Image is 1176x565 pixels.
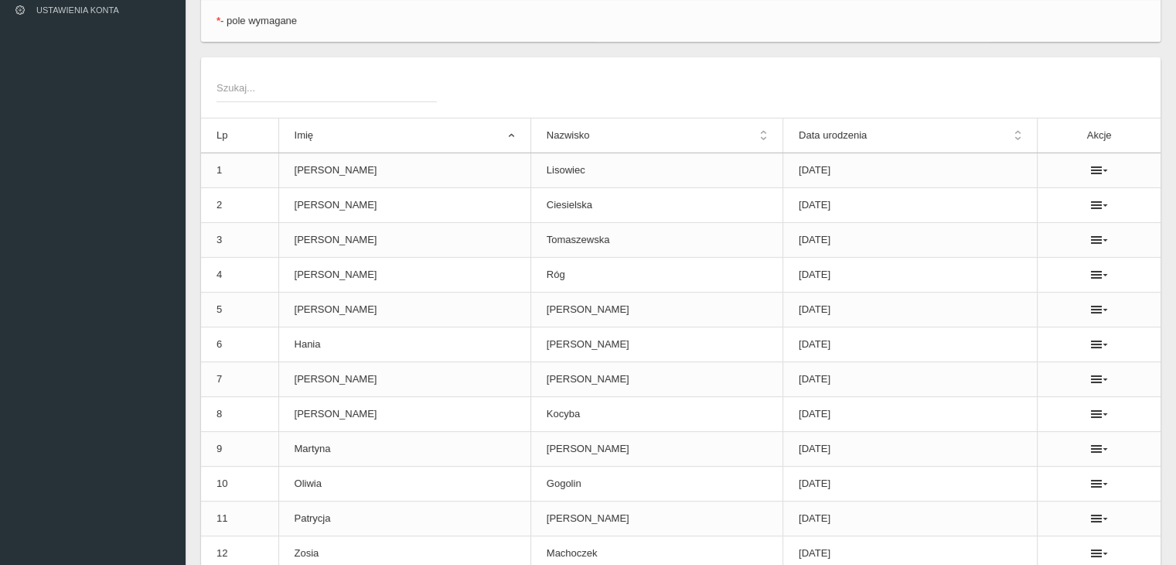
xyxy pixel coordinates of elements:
[278,118,530,153] th: Imię
[783,327,1038,362] td: [DATE]
[201,397,278,432] td: 8
[201,432,278,467] td: 9
[530,153,782,188] td: Lisowiec
[530,502,782,536] td: [PERSON_NAME]
[783,188,1038,223] td: [DATE]
[783,397,1038,432] td: [DATE]
[36,5,119,15] span: Ustawienia konta
[1038,118,1161,153] th: Akcje
[783,432,1038,467] td: [DATE]
[278,502,530,536] td: Patrycja
[783,258,1038,293] td: [DATE]
[278,153,530,188] td: [PERSON_NAME]
[530,397,782,432] td: Kocyba
[783,223,1038,258] td: [DATE]
[278,223,530,258] td: [PERSON_NAME]
[201,362,278,397] td: 7
[783,467,1038,502] td: [DATE]
[783,362,1038,397] td: [DATE]
[530,467,782,502] td: Gogolin
[278,327,530,362] td: Hania
[201,153,278,188] td: 1
[783,502,1038,536] td: [DATE]
[530,188,782,223] td: Ciesielska
[530,432,782,467] td: [PERSON_NAME]
[530,327,782,362] td: [PERSON_NAME]
[278,467,530,502] td: Oliwia
[201,258,278,293] td: 4
[530,258,782,293] td: Róg
[201,223,278,258] td: 3
[783,293,1038,327] td: [DATE]
[278,258,530,293] td: [PERSON_NAME]
[278,432,530,467] td: Martyna
[201,188,278,223] td: 2
[278,293,530,327] td: [PERSON_NAME]
[201,327,278,362] td: 6
[278,188,530,223] td: [PERSON_NAME]
[530,118,782,153] th: Nazwisko
[278,397,530,432] td: [PERSON_NAME]
[201,118,278,153] th: Lp
[530,223,782,258] td: Tomaszewska
[216,80,421,96] span: Szukaj...
[201,502,278,536] td: 11
[201,467,278,502] td: 10
[216,73,437,102] input: Szukaj...
[783,118,1038,153] th: Data urodzenia
[530,293,782,327] td: [PERSON_NAME]
[530,362,782,397] td: [PERSON_NAME]
[783,153,1038,188] td: [DATE]
[201,293,278,327] td: 5
[220,15,297,26] span: - pole wymagane
[278,362,530,397] td: [PERSON_NAME]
